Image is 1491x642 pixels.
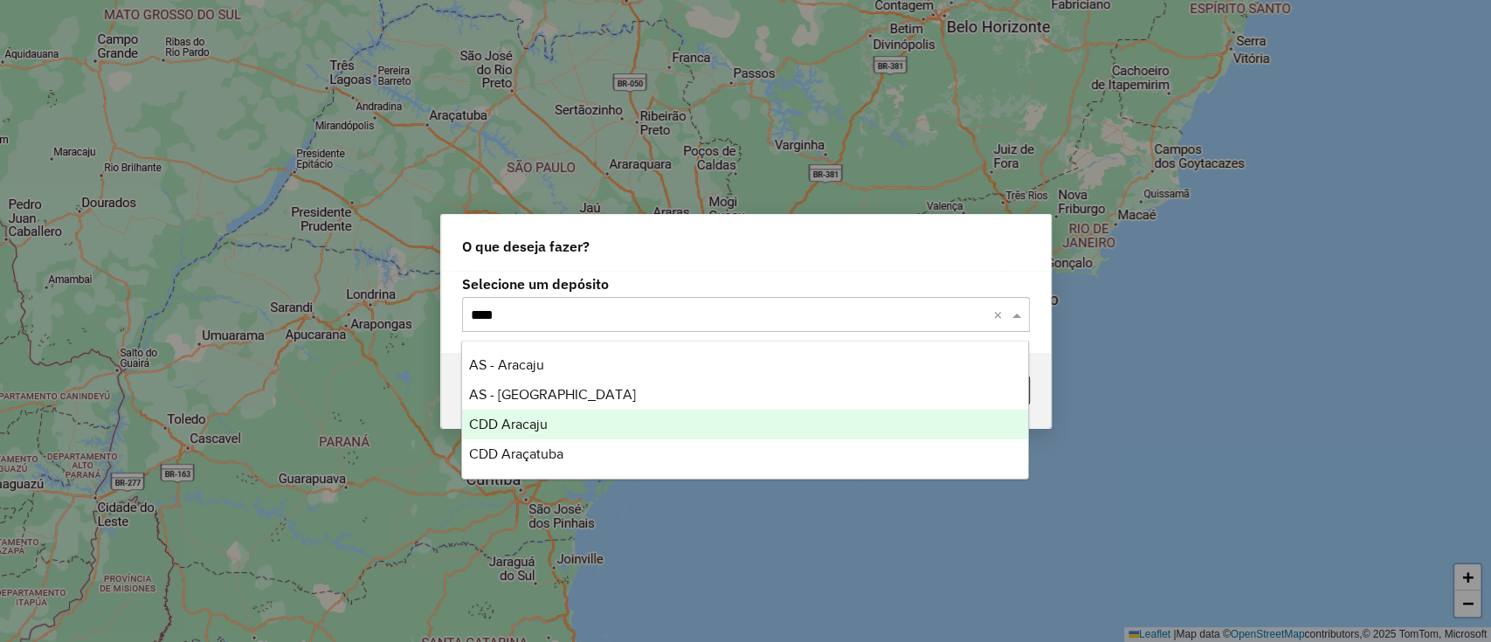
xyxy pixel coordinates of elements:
span: Clear all [993,304,1008,325]
label: Selecione um depósito [462,273,1030,294]
ng-dropdown-panel: Options list [461,341,1029,480]
span: AS - [GEOGRAPHIC_DATA] [469,387,636,402]
span: CDD Aracaju [469,417,548,431]
span: CDD Araçatuba [469,446,563,461]
span: AS - Aracaju [469,357,544,372]
span: O que deseja fazer? [462,236,590,257]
